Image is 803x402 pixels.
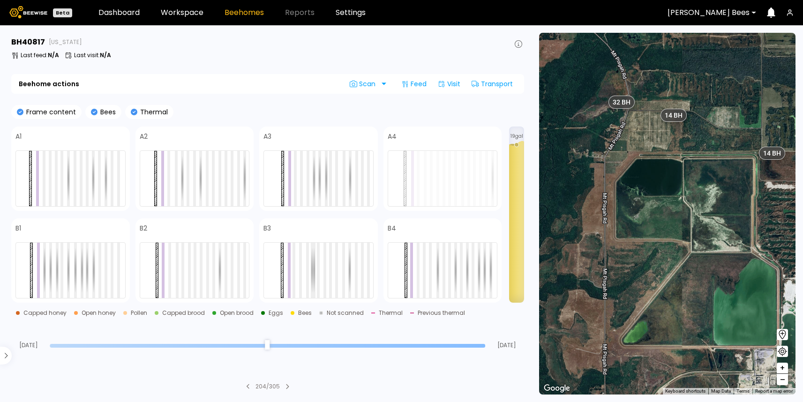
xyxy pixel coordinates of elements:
span: 32 BH [613,98,630,106]
div: Pollen [131,310,147,316]
a: Workspace [161,9,203,16]
h4: A1 [15,133,22,140]
button: Map Data [711,388,731,395]
a: Beehomes [225,9,264,16]
h4: A4 [388,133,397,140]
button: Keyboard shortcuts [665,388,705,395]
div: Visit [434,76,464,91]
p: Thermal [137,109,168,115]
b: N/A [100,51,111,59]
h4: B4 [388,225,396,231]
a: Open this area in Google Maps (opens a new window) [541,382,572,395]
p: Last visit : [74,52,111,58]
p: Last feed : [21,52,59,58]
div: Beta [53,8,72,17]
div: Capped brood [162,310,205,316]
button: – [777,374,788,385]
a: Report a map error [755,388,793,394]
img: Google [541,382,572,395]
span: [US_STATE] [49,39,82,45]
h4: B3 [263,225,271,231]
img: Beewise logo [9,6,47,18]
h4: B2 [140,225,147,231]
p: Frame content [23,109,76,115]
div: Previous thermal [418,310,465,316]
h4: A2 [140,133,148,140]
span: Reports [285,9,315,16]
div: Open honey [82,310,116,316]
div: Eggs [269,310,283,316]
h4: B1 [15,225,21,231]
div: Not scanned [327,310,364,316]
span: 14 BH [665,111,683,119]
div: Bees [298,310,312,316]
a: Terms (opens in new tab) [736,388,750,394]
span: – [780,374,785,386]
h3: BH 40817 [11,38,45,46]
span: 14 BH [763,149,780,157]
b: Beehome actions [19,81,79,87]
div: 204 / 305 [255,382,280,391]
a: Settings [336,9,366,16]
div: Feed [398,76,430,91]
b: N/A [48,51,59,59]
p: Bees [98,109,116,115]
span: 19 gal [510,134,523,139]
a: Dashboard [98,9,140,16]
button: + [777,363,788,374]
span: [DATE] [489,342,524,348]
div: Thermal [379,310,403,316]
span: [DATE] [11,342,46,348]
div: Open brood [220,310,254,316]
div: Capped honey [23,310,67,316]
span: Scan [350,80,379,88]
h4: A3 [263,133,271,140]
div: Transport [468,76,517,91]
span: + [780,362,785,374]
